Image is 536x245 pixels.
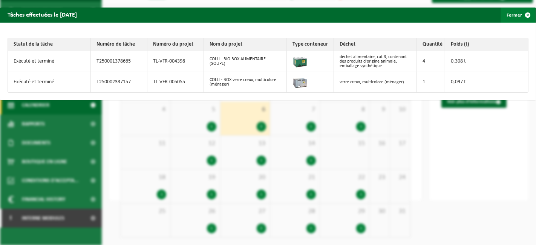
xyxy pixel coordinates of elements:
td: 4 [417,51,445,72]
td: T250001378665 [91,51,147,72]
th: Poids (t) [445,38,528,51]
th: Nom du projet [204,38,287,51]
td: TL-VFR-005055 [147,72,204,92]
td: TL-VFR-004398 [147,51,204,72]
th: Type conteneur [287,38,334,51]
th: Quantité [417,38,445,51]
button: Fermer [501,8,535,23]
img: PB-LB-0680-HPE-GN-01 [293,53,308,68]
td: 0,308 t [445,51,528,72]
td: Exécuté et terminé [8,72,91,92]
td: 1 [417,72,445,92]
td: 0,097 t [445,72,528,92]
td: verre creux, multicolore (ménager) [334,72,417,92]
td: Exécuté et terminé [8,51,91,72]
td: T250002337157 [91,72,147,92]
td: COLLI - BIO BOX ALIMENTAIRE (SOUPE) [204,51,287,72]
img: PB-LB-0680-HPE-GY-01 [293,74,308,89]
td: déchet alimentaire, cat 3, contenant des produits d'origine animale, emballage synthétique [334,51,417,72]
th: Numéro du projet [147,38,204,51]
th: Numéro de tâche [91,38,147,51]
td: COLLI - BOX verre creux, multicolore (ménager) [204,72,287,92]
th: Déchet [334,38,417,51]
th: Statut de la tâche [8,38,91,51]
